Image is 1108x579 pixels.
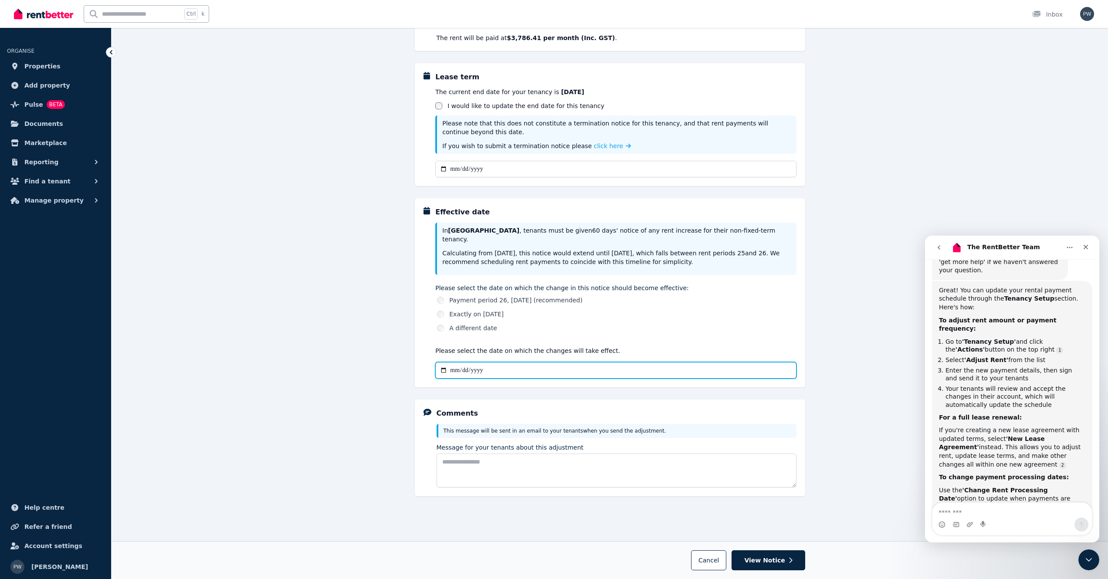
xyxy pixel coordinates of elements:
[24,119,63,129] span: Documents
[435,72,479,82] h5: Lease term
[435,346,796,355] p: Please select the date on which the changes will take effect.
[7,192,104,209] button: Manage property
[435,88,796,96] p: The current end date for your tenancy is
[7,173,104,190] button: Find a tenant
[435,207,490,217] h5: Effective date
[732,550,805,570] button: View Notice
[24,176,71,186] span: Find a tenant
[447,102,604,110] label: I would like to update the end date for this tenancy
[24,61,61,71] span: Properties
[24,157,58,167] span: Reporting
[7,77,104,94] a: Add property
[437,34,796,42] p: The rent will be paid at .
[1032,10,1063,19] div: Inbox
[24,138,67,148] span: Marketplace
[449,310,504,318] label: Exactly on [DATE]
[744,556,785,565] span: View Notice
[24,502,64,513] span: Help centre
[698,557,719,564] span: Cancel
[1080,7,1094,21] img: PAUL WEIR
[24,99,43,110] span: Pulse
[1078,549,1099,570] iframe: Intercom live chat
[448,227,519,234] strong: [GEOGRAPHIC_DATA]
[24,521,72,532] span: Refer a friend
[24,541,82,551] span: Account settings
[561,88,584,95] b: [DATE]
[24,195,84,206] span: Manage property
[507,34,615,41] b: $3,786.41 per month (Inc. GST)
[449,296,583,305] label: Payment period 26, [DATE] (recommended)
[7,537,104,555] a: Account settings
[31,562,88,572] span: [PERSON_NAME]
[442,142,791,150] p: If you wish to submit a termination notice please
[437,408,478,419] h5: Comments
[435,284,796,292] label: Please select the date on which the change in this notice should become effective:
[449,324,497,332] label: A different date
[442,226,791,244] p: In , tenants must be given 60 days ' notice of any rent increase for their non-fixed-term tenancy.
[14,7,73,20] img: RentBetter
[7,153,104,171] button: Reporting
[442,249,791,266] p: Calculating from [DATE], this notice would extend until [DATE] , which falls between rent periods...
[7,58,104,75] a: Properties
[7,499,104,516] a: Help centre
[437,443,584,452] label: Message for your tenants about this adjustment
[7,134,104,152] a: Marketplace
[594,142,623,149] span: click here
[7,518,104,535] a: Refer a friend
[7,48,34,54] span: ORGANISE
[201,10,204,17] span: k
[7,115,104,132] a: Documents
[24,80,70,91] span: Add property
[442,119,791,136] p: Please note that this does not constitute a termination notice for this tenancy, and that rent pa...
[444,427,791,434] p: This message will be sent in an email to your tenants when you send the adjustment.
[10,560,24,574] img: PAUL WEIR
[7,96,104,113] a: PulseBETA
[47,100,65,109] span: BETA
[691,550,726,570] button: Cancel
[925,236,1099,542] iframe: Intercom live chat
[184,8,198,20] span: Ctrl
